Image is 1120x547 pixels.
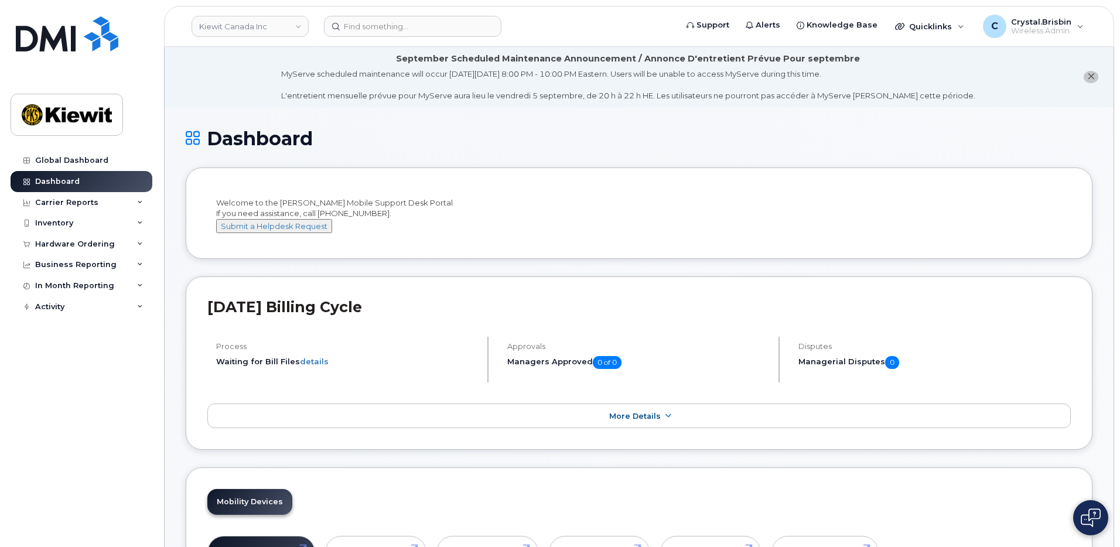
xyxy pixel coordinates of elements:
[281,69,975,101] div: MyServe scheduled maintenance will occur [DATE][DATE] 8:00 PM - 10:00 PM Eastern. Users will be u...
[207,489,292,515] a: Mobility Devices
[216,219,332,234] button: Submit a Helpdesk Request
[507,356,769,369] h5: Managers Approved
[798,356,1071,369] h5: Managerial Disputes
[609,412,661,420] span: More Details
[1084,71,1098,83] button: close notification
[207,298,1071,316] h2: [DATE] Billing Cycle
[186,128,1092,149] h1: Dashboard
[216,221,332,231] a: Submit a Helpdesk Request
[216,197,1062,234] div: Welcome to the [PERSON_NAME] Mobile Support Desk Portal If you need assistance, call [PHONE_NUMBER].
[300,357,329,366] a: details
[216,342,477,351] h4: Process
[593,356,622,369] span: 0 of 0
[507,342,769,351] h4: Approvals
[216,356,477,367] li: Waiting for Bill Files
[396,53,860,65] div: September Scheduled Maintenance Announcement / Annonce D'entretient Prévue Pour septembre
[798,342,1071,351] h4: Disputes
[1081,508,1101,527] img: Open chat
[885,356,899,369] span: 0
